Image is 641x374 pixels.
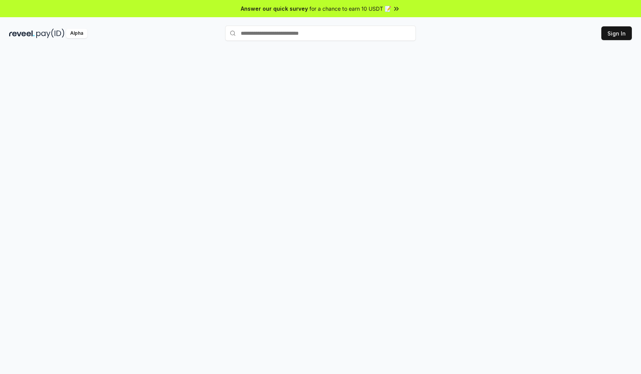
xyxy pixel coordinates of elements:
[66,29,87,38] div: Alpha
[36,29,64,38] img: pay_id
[601,26,632,40] button: Sign In
[9,29,35,38] img: reveel_dark
[309,5,391,13] span: for a chance to earn 10 USDT 📝
[241,5,308,13] span: Answer our quick survey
